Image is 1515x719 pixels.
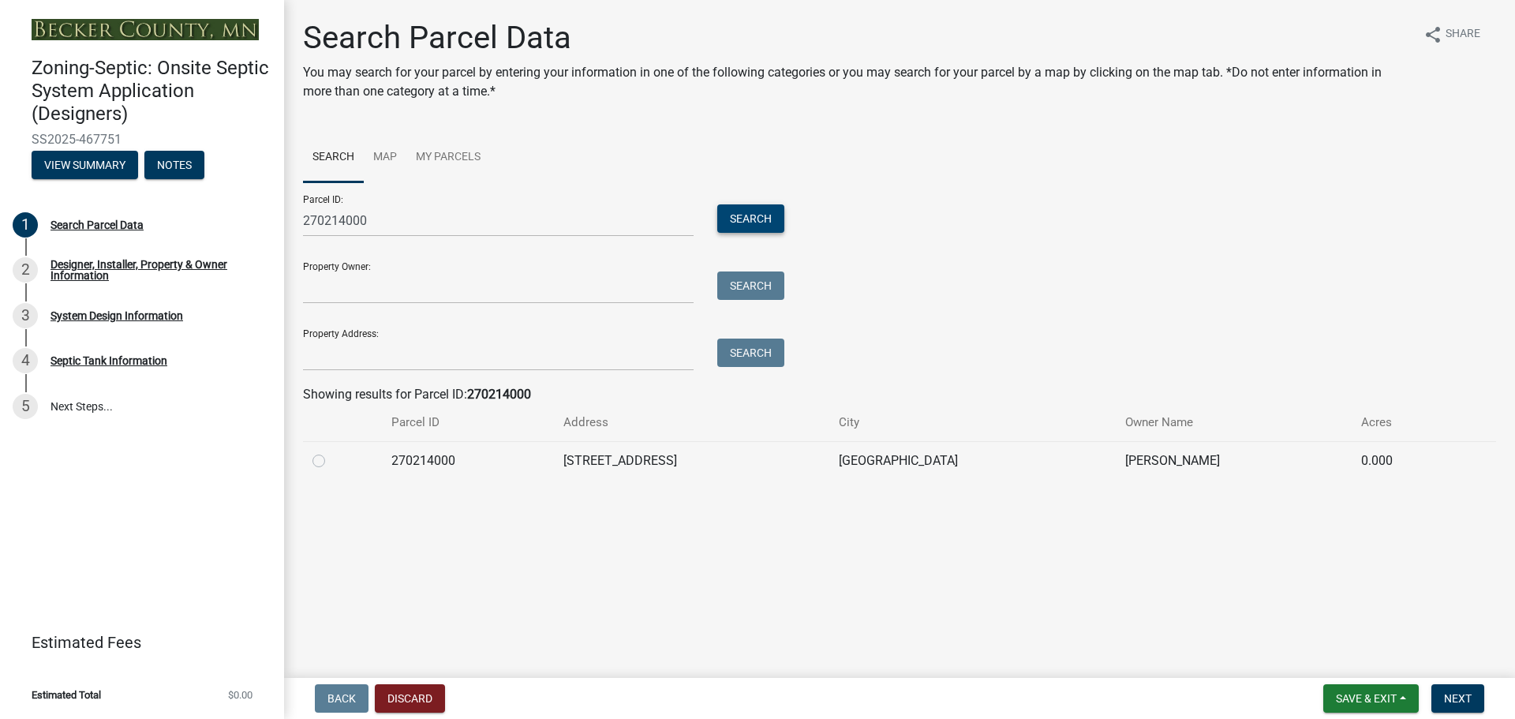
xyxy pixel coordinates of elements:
[32,159,138,172] wm-modal-confirm: Summary
[1352,404,1457,441] th: Acres
[303,63,1411,101] p: You may search for your parcel by entering your information in one of the following categories or...
[382,404,554,441] th: Parcel ID
[364,133,406,183] a: Map
[1446,25,1480,44] span: Share
[406,133,490,183] a: My Parcels
[1116,404,1352,441] th: Owner Name
[144,159,204,172] wm-modal-confirm: Notes
[829,441,1116,480] td: [GEOGRAPHIC_DATA]
[50,219,144,230] div: Search Parcel Data
[13,257,38,283] div: 2
[144,151,204,179] button: Notes
[32,132,252,147] span: SS2025-467751
[717,339,784,367] button: Search
[315,684,368,713] button: Back
[303,19,1411,57] h1: Search Parcel Data
[32,151,138,179] button: View Summary
[327,692,356,705] span: Back
[1323,684,1419,713] button: Save & Exit
[50,259,259,281] div: Designer, Installer, Property & Owner Information
[1352,441,1457,480] td: 0.000
[375,684,445,713] button: Discard
[717,271,784,300] button: Search
[32,57,271,125] h4: Zoning-Septic: Onsite Septic System Application (Designers)
[717,204,784,233] button: Search
[1423,25,1442,44] i: share
[32,19,259,40] img: Becker County, Minnesota
[382,441,554,480] td: 270214000
[467,387,531,402] strong: 270214000
[303,133,364,183] a: Search
[228,690,252,700] span: $0.00
[13,212,38,238] div: 1
[50,310,183,321] div: System Design Information
[554,404,829,441] th: Address
[1116,441,1352,480] td: [PERSON_NAME]
[1431,684,1484,713] button: Next
[303,385,1496,404] div: Showing results for Parcel ID:
[554,441,829,480] td: [STREET_ADDRESS]
[829,404,1116,441] th: City
[13,303,38,328] div: 3
[32,690,101,700] span: Estimated Total
[13,627,259,658] a: Estimated Fees
[13,348,38,373] div: 4
[50,355,167,366] div: Septic Tank Information
[1336,692,1397,705] span: Save & Exit
[13,394,38,419] div: 5
[1411,19,1493,50] button: shareShare
[1444,692,1472,705] span: Next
